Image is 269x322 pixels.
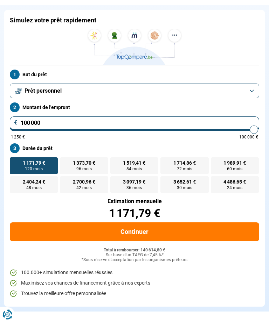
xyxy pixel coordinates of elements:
[14,120,18,126] span: €
[223,180,246,185] span: 4 486,65 €
[10,103,259,113] label: Montant de l'emprunt
[10,208,259,219] div: 1 171,79 €
[10,291,259,298] li: Trouvez la meilleure offre personnalisée
[11,135,25,139] span: 1 250 €
[10,253,259,258] div: Sur base d'un TAEG de 7,45 %*
[239,135,258,139] span: 100 000 €
[126,167,142,171] span: 84 mois
[25,167,43,171] span: 120 mois
[10,17,96,24] h1: Simulez votre prêt rapidement
[26,186,42,190] span: 48 mois
[177,167,192,171] span: 72 mois
[227,167,242,171] span: 60 mois
[10,84,259,99] button: Prêt personnel
[126,186,142,190] span: 36 mois
[123,161,145,166] span: 1 519,41 €
[173,180,196,185] span: 3 652,61 €
[85,29,184,65] img: TopCompare.be
[10,144,259,153] label: Durée du prêt
[23,161,45,166] span: 1 171,79 €
[10,248,259,253] div: Total à rembourser: 140 614,80 €
[10,70,259,80] label: But du prêt
[10,223,259,242] button: Continuer
[10,199,259,205] div: Estimation mensuelle
[227,186,242,190] span: 24 mois
[123,180,145,185] span: 3 097,19 €
[25,87,62,95] span: Prêt personnel
[10,280,259,287] li: Maximisez vos chances de financement grâce à nos experts
[76,167,92,171] span: 96 mois
[223,161,246,166] span: 1 989,91 €
[73,161,95,166] span: 1 373,70 €
[23,180,45,185] span: 2 404,24 €
[177,186,192,190] span: 30 mois
[10,258,259,263] div: *Sous réserve d'acceptation par les organismes prêteurs
[76,186,92,190] span: 42 mois
[173,161,196,166] span: 1 714,86 €
[10,270,259,277] li: 100.000+ simulations mensuelles réussies
[73,180,95,185] span: 2 700,96 €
